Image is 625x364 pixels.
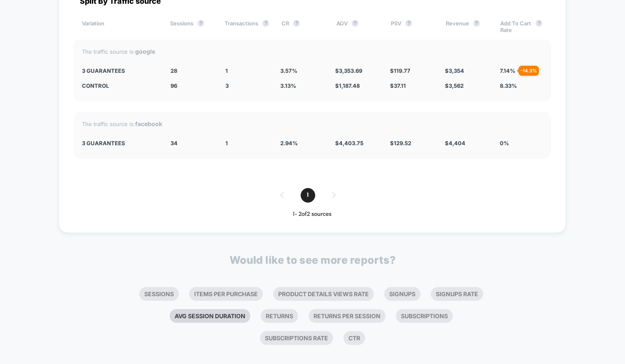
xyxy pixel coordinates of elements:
div: CR [282,20,324,33]
strong: facebook [135,120,162,127]
div: 1 - 2 of 2 sources [74,211,551,218]
span: 34 [170,140,178,146]
li: Subscriptions Rate [260,331,333,345]
span: 3.57 % [280,67,297,74]
li: Returns Per Session [309,309,385,323]
li: Subscriptions [396,309,453,323]
div: The traffic source is: [82,120,543,127]
span: $ 37.11 [390,82,406,89]
li: Product Details Views Rate [273,287,374,301]
span: $ 3,562 [445,82,464,89]
span: 2.94 % [280,140,298,146]
div: AOV [336,20,378,33]
li: Signups Rate [431,287,483,301]
button: ? [352,20,358,27]
li: Returns [261,309,298,323]
button: ? [536,20,542,27]
div: 3 GUARANTEES [82,67,158,74]
p: Would like to see more reports? [230,254,396,266]
span: $ 3,353.69 [335,67,362,74]
span: $ 4,404 [445,140,465,146]
div: PSV [391,20,433,33]
span: $ 129.52 [390,140,411,146]
div: Revenue [446,20,488,33]
li: Ctr [343,331,365,345]
button: ? [473,20,480,27]
span: 1 [301,188,315,203]
span: 8.33 % [500,82,517,89]
span: $ 3,354 [445,67,464,74]
button: ? [198,20,204,27]
div: - 14.3 % [519,66,539,76]
span: $ 1,187.48 [335,82,360,89]
div: The traffic source is: [82,48,543,55]
button: ? [262,20,269,27]
div: 3 GUARANTEES [82,140,158,146]
span: 28 [170,67,177,74]
span: 96 [170,82,177,89]
span: 1 [225,67,228,74]
span: $ 4,403.75 [335,140,363,146]
span: 7.14 % [500,67,515,74]
li: Sessions [139,287,179,301]
span: 3 [225,82,229,89]
li: Avg Session Duration [170,309,250,323]
button: ? [405,20,412,27]
strong: google [135,48,155,55]
li: Items Per Purchase [189,287,263,301]
div: Transactions [225,20,269,33]
span: 1 [225,140,228,146]
button: ? [293,20,300,27]
li: Signups [384,287,420,301]
div: Variation [82,20,158,33]
div: CONTROL [82,82,158,89]
span: $ 119.77 [390,67,410,74]
span: 3.13 % [280,82,296,89]
div: Add To Cart Rate [500,20,542,33]
div: Sessions [170,20,212,33]
span: 0 % [500,140,509,146]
